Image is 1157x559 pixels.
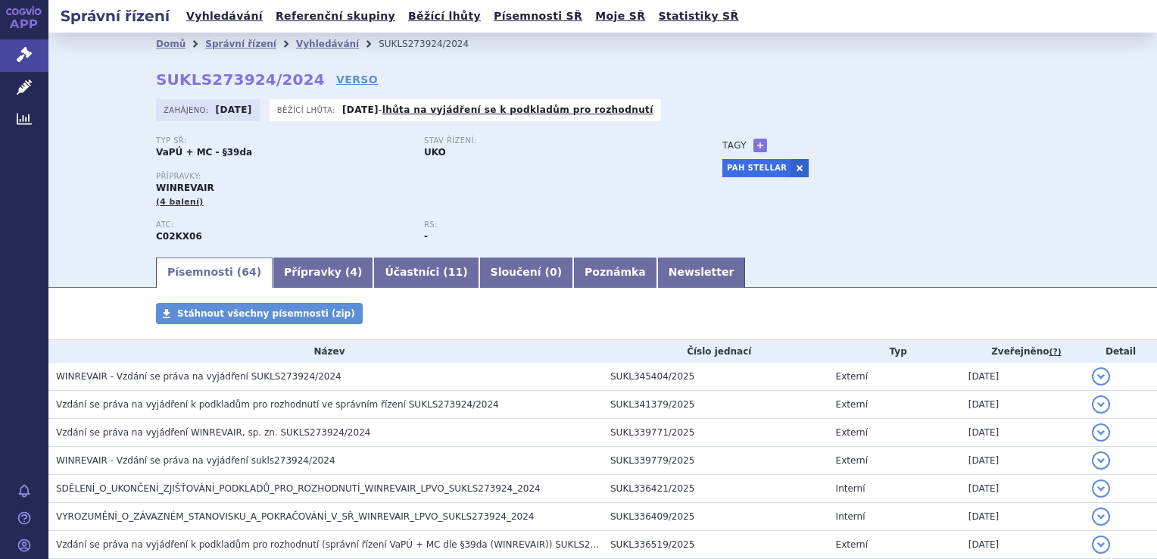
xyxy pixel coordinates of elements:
span: Externí [836,399,868,410]
button: detail [1092,395,1110,414]
strong: [DATE] [342,105,379,115]
p: RS: [424,220,677,230]
th: Detail [1084,340,1157,363]
span: (4 balení) [156,197,204,207]
a: PAH STELLAR [722,159,791,177]
a: Stáhnout všechny písemnosti (zip) [156,303,363,324]
span: Externí [836,371,868,382]
button: detail [1092,451,1110,470]
span: VYROZUMĚNÍ_O_ZÁVAZNÉM_STANOVISKU_A_POKRAČOVÁNÍ_V_SŘ_WINREVAIR_LPVO_SUKLS273924_2024 [56,511,534,522]
button: detail [1092,479,1110,498]
span: Externí [836,539,868,550]
a: Domů [156,39,186,49]
a: Statistiky SŘ [653,6,743,27]
a: Písemnosti (64) [156,258,273,288]
td: SUKL341379/2025 [603,391,828,419]
span: SDĚLENÍ_O_UKONČENÍ_ZJIŠŤOVÁNÍ_PODKLADŮ_PRO_ROZHODNUTÍ_WINREVAIR_LPVO_SUKLS273924_2024 [56,483,541,494]
a: VERSO [336,72,378,87]
p: Typ SŘ: [156,136,409,145]
a: Písemnosti SŘ [489,6,587,27]
button: detail [1092,536,1110,554]
span: Vzdání se práva na vyjádření WINREVAIR, sp. zn. SUKLS273924/2024 [56,427,370,438]
span: Interní [836,511,865,522]
h3: Tagy [722,136,747,155]
p: ATC: [156,220,409,230]
strong: - [424,231,428,242]
a: Moje SŘ [591,6,650,27]
td: [DATE] [961,503,1084,531]
span: Externí [836,455,868,466]
a: Běžící lhůty [404,6,485,27]
td: [DATE] [961,419,1084,447]
th: Číslo jednací [603,340,828,363]
td: SUKL336409/2025 [603,503,828,531]
strong: UKO [424,147,446,158]
a: Sloučení (0) [479,258,573,288]
td: [DATE] [961,447,1084,475]
th: Zveřejněno [961,340,1084,363]
strong: SOTATERCEPT [156,231,202,242]
a: Správní řízení [205,39,276,49]
span: WINREVAIR [156,183,214,193]
span: 64 [242,266,256,278]
abbr: (?) [1049,347,1061,358]
a: Poznámka [573,258,657,288]
a: lhůta na vyjádření se k podkladům pro rozhodnutí [382,105,653,115]
a: Účastníci (11) [373,258,479,288]
td: [DATE] [961,363,1084,391]
span: Interní [836,483,865,494]
td: [DATE] [961,475,1084,503]
th: Název [48,340,603,363]
span: Externí [836,427,868,438]
td: SUKL336421/2025 [603,475,828,503]
a: + [753,139,767,152]
td: SUKL345404/2025 [603,363,828,391]
a: Vyhledávání [182,6,267,27]
p: - [342,104,653,116]
strong: VaPÚ + MC - §39da [156,147,252,158]
span: Vzdání se práva na vyjádření k podkladům pro rozhodnutí ve správním řízení SUKLS273924/2024 [56,399,499,410]
a: Vyhledávání [296,39,359,49]
td: SUKL336519/2025 [603,531,828,559]
button: detail [1092,423,1110,442]
a: Newsletter [657,258,746,288]
h2: Správní řízení [48,5,182,27]
a: Přípravky (4) [273,258,373,288]
span: 4 [350,266,357,278]
th: Typ [828,340,961,363]
strong: [DATE] [216,105,252,115]
p: Stav řízení: [424,136,677,145]
strong: SUKLS273924/2024 [156,70,325,89]
span: Běžící lhůta: [277,104,338,116]
span: 0 [550,266,557,278]
span: WINREVAIR - Vzdání se práva na vyjádření SUKLS273924/2024 [56,371,341,382]
td: SUKL339779/2025 [603,447,828,475]
a: Referenční skupiny [271,6,400,27]
span: WINREVAIR - Vzdání se práva na vyjádření sukls273924/2024 [56,455,335,466]
span: 11 [448,266,463,278]
td: [DATE] [961,531,1084,559]
span: Vzdání se práva na vyjádření k podkladům pro rozhodnutí (správní řízení VaPÚ + MC dle §39da (WINR... [56,539,645,550]
button: detail [1092,507,1110,526]
li: SUKLS273924/2024 [379,33,488,55]
td: SUKL339771/2025 [603,419,828,447]
button: detail [1092,367,1110,386]
td: [DATE] [961,391,1084,419]
p: Přípravky: [156,172,692,181]
span: Stáhnout všechny písemnosti (zip) [177,308,355,319]
span: Zahájeno: [164,104,211,116]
